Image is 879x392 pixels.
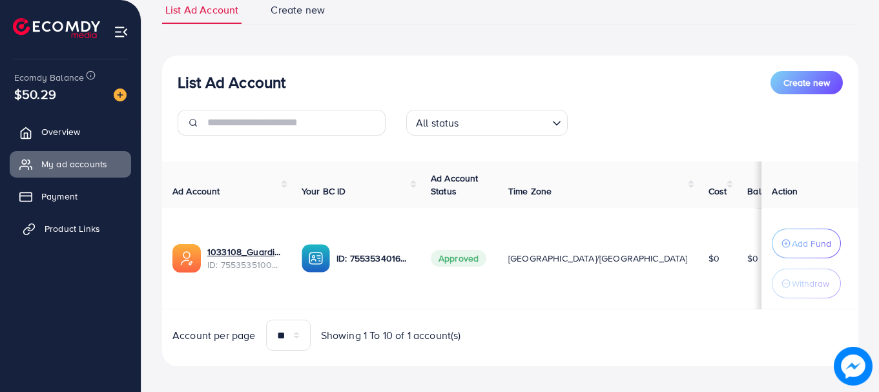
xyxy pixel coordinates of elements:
[207,258,281,271] span: ID: 7553535100990865409
[772,269,841,298] button: Withdraw
[114,88,127,101] img: image
[10,216,131,242] a: Product Links
[792,236,831,251] p: Add Fund
[336,251,410,266] p: ID: 7553534016637665288
[431,250,486,267] span: Approved
[41,190,78,203] span: Payment
[10,151,131,177] a: My ad accounts
[302,185,346,198] span: Your BC ID
[770,71,843,94] button: Create new
[41,125,80,138] span: Overview
[772,185,798,198] span: Action
[45,222,100,235] span: Product Links
[406,110,568,136] div: Search for option
[302,244,330,273] img: ic-ba-acc.ded83a64.svg
[10,183,131,209] a: Payment
[172,328,256,343] span: Account per page
[708,185,727,198] span: Cost
[413,114,462,132] span: All status
[747,185,781,198] span: Balance
[508,252,688,265] span: [GEOGRAPHIC_DATA]/[GEOGRAPHIC_DATA]
[178,73,285,92] h3: List Ad Account
[41,158,107,170] span: My ad accounts
[172,185,220,198] span: Ad Account
[114,25,129,39] img: menu
[271,3,325,17] span: Create new
[508,185,552,198] span: Time Zone
[708,252,719,265] span: $0
[783,76,830,89] span: Create new
[172,244,201,273] img: ic-ads-acc.e4c84228.svg
[10,119,131,145] a: Overview
[14,85,56,103] span: $50.29
[747,252,758,265] span: $0
[792,276,829,291] p: Withdraw
[772,229,841,258] button: Add Fund
[834,347,872,385] img: image
[14,71,84,84] span: Ecomdy Balance
[207,245,281,272] div: <span class='underline'>1033108_Guardianofficial_1758694470421</span></br>7553535100990865409
[13,18,100,38] img: logo
[321,328,461,343] span: Showing 1 To 10 of 1 account(s)
[207,245,281,258] a: 1033108_Guardianofficial_1758694470421
[431,172,479,198] span: Ad Account Status
[463,111,547,132] input: Search for option
[165,3,238,17] span: List Ad Account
